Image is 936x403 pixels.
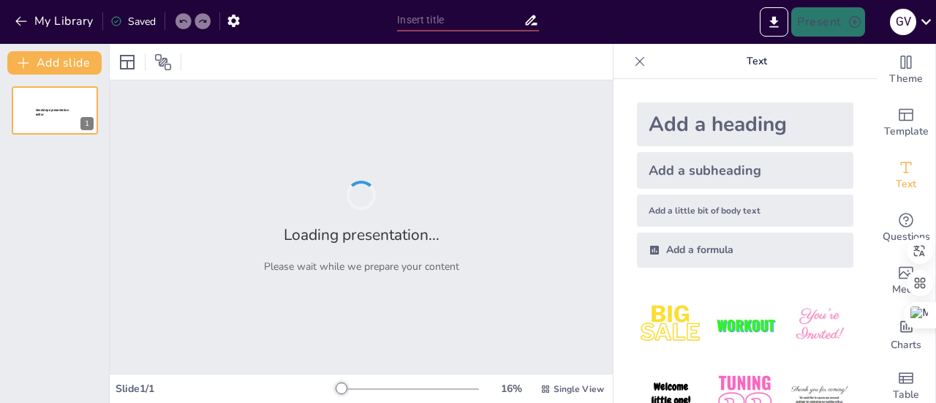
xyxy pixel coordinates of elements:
[877,307,935,360] div: Add charts and graphs
[116,50,139,74] div: Layout
[80,117,94,130] div: 1
[891,337,921,353] span: Charts
[116,382,339,396] div: Slide 1 / 1
[896,176,916,192] span: Text
[877,202,935,255] div: Get real-time input from your audience
[637,195,853,227] div: Add a little bit of body text
[264,260,459,274] p: Please wait while we prepare your content
[791,7,864,37] button: Present
[877,97,935,149] div: Add ready made slides
[892,282,921,298] span: Media
[494,382,529,396] div: 16 %
[637,152,853,189] div: Add a subheading
[889,71,923,87] span: Theme
[883,229,930,245] span: Questions
[11,10,99,33] button: My Library
[637,233,853,268] div: Add a formula
[884,124,929,140] span: Template
[110,15,156,29] div: Saved
[893,387,919,403] span: Table
[711,291,779,359] img: 2.jpeg
[637,291,705,359] img: 1.jpeg
[397,10,523,31] input: Insert title
[652,44,862,79] p: Text
[284,225,439,245] h2: Loading presentation...
[637,102,853,146] div: Add a heading
[7,51,102,75] button: Add slide
[154,53,172,71] span: Position
[12,86,98,135] div: 1
[890,9,916,35] div: g v
[554,383,604,395] span: Single View
[877,255,935,307] div: Add images, graphics, shapes or video
[890,7,916,37] button: g v
[760,7,788,37] button: Export to PowerPoint
[36,108,69,116] span: Sendsteps presentation editor
[877,149,935,202] div: Add text boxes
[785,291,853,359] img: 3.jpeg
[877,44,935,97] div: Change the overall theme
